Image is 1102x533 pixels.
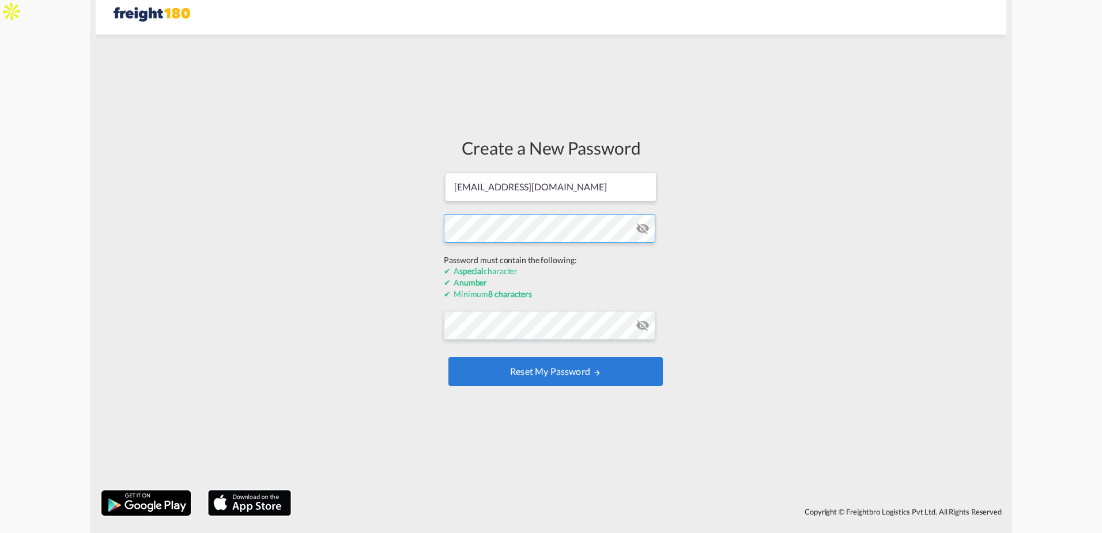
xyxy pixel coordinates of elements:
[297,502,1006,521] div: Copyright © Freightbro Logistics Pvt Ltd. All Rights Reserved
[444,136,658,160] div: Create a New Password
[636,318,650,332] md-icon: icon-eye-off
[444,288,658,300] div: Minimum
[444,277,658,288] div: A
[207,489,292,517] img: apple.png
[444,265,658,277] div: A character
[488,289,532,299] b: 8 characters
[448,357,663,386] button: UPDATE MY PASSWORD
[445,172,656,201] input: Email address
[636,222,650,235] md-icon: icon-eye-off
[459,277,487,287] b: number
[459,266,484,276] b: special
[100,489,192,517] img: google.png
[444,254,658,266] div: Password must contain the following:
